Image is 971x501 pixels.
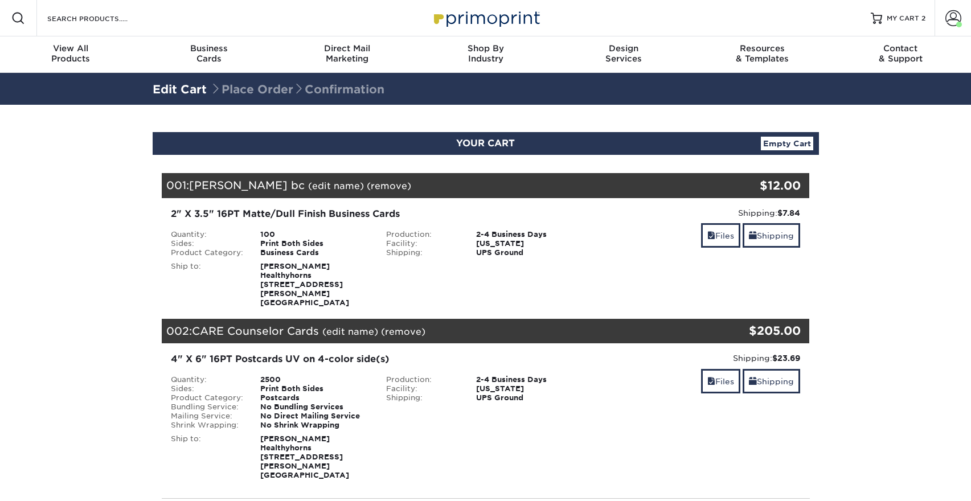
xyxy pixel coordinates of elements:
div: Product Category: [162,248,252,257]
div: 2-4 Business Days [468,375,593,384]
a: (remove) [381,326,425,337]
span: YOUR CART [456,138,515,149]
div: Quantity: [162,375,252,384]
img: Primoprint [429,6,543,30]
div: Ship to: [162,262,252,307]
span: files [707,377,715,386]
span: [PERSON_NAME] bc [189,179,305,191]
span: Resources [693,43,831,54]
a: Direct MailMarketing [278,36,416,73]
strong: $23.69 [772,354,800,363]
div: Bundling Service: [162,403,252,412]
div: Shipping: [602,207,801,219]
div: & Support [831,43,970,64]
span: 2 [921,14,925,22]
span: Shop By [416,43,555,54]
div: 002: [162,319,702,344]
div: Facility: [378,239,468,248]
a: Shop ByIndustry [416,36,555,73]
div: Shrink Wrapping: [162,421,252,430]
div: 4" X 6" 16PT Postcards UV on 4-color side(s) [171,352,585,366]
span: CARE Counselor Cards [192,325,319,337]
a: Empty Cart [761,137,813,150]
span: Place Order Confirmation [210,83,384,96]
div: Business Cards [252,248,378,257]
span: files [707,231,715,240]
div: 2" X 3.5" 16PT Matte/Dull Finish Business Cards [171,207,585,221]
span: View All [2,43,140,54]
a: Shipping [743,369,800,393]
span: Direct Mail [278,43,416,54]
a: (remove) [367,180,411,191]
div: Production: [378,230,468,239]
div: Cards [140,43,278,64]
div: Mailing Service: [162,412,252,421]
strong: $7.84 [777,208,800,217]
span: shipping [749,377,757,386]
div: [US_STATE] [468,384,593,393]
div: Print Both Sides [252,239,378,248]
span: Business [140,43,278,54]
div: UPS Ground [468,248,593,257]
div: [US_STATE] [468,239,593,248]
div: Facility: [378,384,468,393]
span: Design [555,43,693,54]
div: & Templates [693,43,831,64]
div: Postcards [252,393,378,403]
div: Marketing [278,43,416,64]
div: Print Both Sides [252,384,378,393]
span: MY CART [887,14,919,23]
div: 001: [162,173,702,198]
div: 2500 [252,375,378,384]
strong: [PERSON_NAME] Healthyhorns [STREET_ADDRESS][PERSON_NAME] [GEOGRAPHIC_DATA] [260,262,349,307]
div: $12.00 [702,177,801,194]
div: 100 [252,230,378,239]
div: 2-4 Business Days [468,230,593,239]
div: No Bundling Services [252,403,378,412]
a: Files [701,369,740,393]
a: Resources& Templates [693,36,831,73]
div: Shipping: [378,393,468,403]
a: Edit Cart [153,83,207,96]
strong: [PERSON_NAME] Healthyhorns [STREET_ADDRESS][PERSON_NAME] [GEOGRAPHIC_DATA] [260,434,349,479]
a: Files [701,223,740,248]
div: Quantity: [162,230,252,239]
div: No Direct Mailing Service [252,412,378,421]
span: shipping [749,231,757,240]
div: No Shrink Wrapping [252,421,378,430]
div: Sides: [162,239,252,248]
a: View AllProducts [2,36,140,73]
div: Industry [416,43,555,64]
div: UPS Ground [468,393,593,403]
div: Shipping: [602,352,801,364]
div: Products [2,43,140,64]
a: Shipping [743,223,800,248]
div: Product Category: [162,393,252,403]
div: Production: [378,375,468,384]
a: Contact& Support [831,36,970,73]
div: Shipping: [378,248,468,257]
div: $205.00 [702,322,801,339]
div: Ship to: [162,434,252,480]
a: BusinessCards [140,36,278,73]
input: SEARCH PRODUCTS..... [46,11,157,25]
div: Sides: [162,384,252,393]
div: Services [555,43,693,64]
a: (edit name) [308,180,364,191]
span: Contact [831,43,970,54]
a: DesignServices [555,36,693,73]
a: (edit name) [322,326,378,337]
